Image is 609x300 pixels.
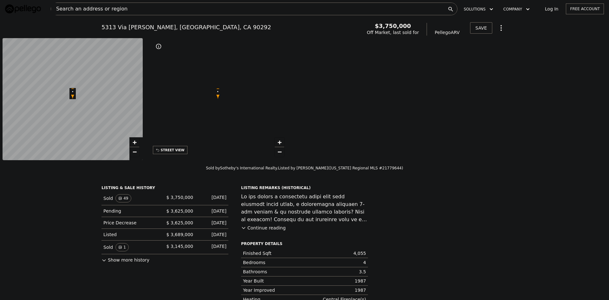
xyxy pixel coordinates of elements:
[103,208,160,214] div: Pending
[51,5,128,13] span: Search an address or region
[243,250,304,256] div: Finished Sqft
[166,220,193,225] span: $ 3,625,000
[241,185,368,190] div: Listing Remarks (Historical)
[241,225,286,231] button: Continue reading
[537,6,566,12] a: Log In
[103,231,160,238] div: Listed
[103,220,160,226] div: Price Decrease
[101,254,149,263] button: Show more history
[278,148,282,156] span: −
[278,138,282,146] span: +
[278,166,403,170] div: Listed by [PERSON_NAME] ([US_STATE] Regional MLS #21779644)
[198,231,226,238] div: [DATE]
[275,147,284,157] a: Zoom out
[166,208,193,214] span: $ 3,625,000
[241,241,368,246] div: Property details
[198,208,226,214] div: [DATE]
[215,89,221,95] span: •
[103,243,160,251] div: Sold
[130,147,139,157] a: Zoom out
[459,3,498,15] button: Solutions
[69,88,76,99] div: •
[5,4,41,13] img: Pellego
[132,138,136,146] span: +
[101,185,228,192] div: LISTING & SALE HISTORY
[243,278,304,284] div: Year Built
[275,138,284,147] a: Zoom in
[69,89,76,95] span: •
[304,287,366,293] div: 1987
[304,269,366,275] div: 3.5
[495,22,507,34] button: Show Options
[101,23,271,32] div: 5313 Via [PERSON_NAME] , [GEOGRAPHIC_DATA] , CA 90292
[304,278,366,284] div: 1987
[470,22,492,34] button: SAVE
[435,29,460,36] div: Pellego ARV
[115,243,129,251] button: View historical data
[198,194,226,202] div: [DATE]
[241,193,368,223] div: Lo ips dolors a consectetu adipi elit sedd eiusmodt incid utlab, e doloremagna aliquaen 7-adm ven...
[304,250,366,256] div: 4,055
[132,148,136,156] span: −
[498,3,535,15] button: Company
[161,148,185,153] div: STREET VIEW
[103,194,160,202] div: Sold
[243,287,304,293] div: Year Improved
[375,23,411,29] span: $3,750,000
[166,244,193,249] span: $ 3,145,000
[166,232,193,237] span: $ 3,689,000
[243,259,304,266] div: Bedrooms
[304,259,366,266] div: 4
[198,243,226,251] div: [DATE]
[198,220,226,226] div: [DATE]
[166,195,193,200] span: $ 3,750,000
[206,166,278,170] div: Sold by Sotheby's International Realty .
[566,3,604,14] a: Free Account
[243,269,304,275] div: Bathrooms
[130,138,139,147] a: Zoom in
[367,29,419,36] div: Off Market, last sold for
[115,194,131,202] button: View historical data
[215,88,221,99] div: •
